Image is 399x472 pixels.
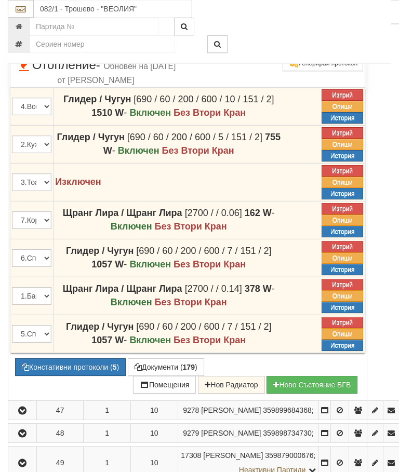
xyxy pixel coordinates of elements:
strong: Глидер / Чугун [66,246,134,256]
span: - [245,284,275,294]
span: [PERSON_NAME] [203,451,263,460]
button: Изтрий [322,89,363,101]
strong: 162 W [245,208,272,218]
strong: Без Втори Кран [174,107,246,118]
input: Партида № [30,18,158,35]
span: [PERSON_NAME] [201,429,261,437]
button: Изтрий [322,203,363,214]
span: [690 / 60 / 200 / 600 / 7 / 151 / 2] [136,321,271,332]
button: Изтрий [322,165,363,177]
td: 1 [84,401,131,420]
strong: Без Втори Кран [174,335,246,345]
button: Изтрий [322,317,363,328]
button: История [322,150,363,161]
strong: Включен [129,259,171,269]
strong: Без Втори Кран [174,259,246,269]
span: Отопление [12,58,180,86]
strong: 1510 W [91,107,124,118]
strong: Без Втори Кран [162,145,234,156]
strong: Щранг Лира / Щранг Лира [63,208,182,218]
button: История [322,302,363,313]
strong: Глидер / Чугун [63,94,131,104]
button: Изтрий [322,241,363,252]
strong: 378 W [245,284,272,294]
strong: Включен [129,335,171,345]
span: - [245,208,275,218]
button: Опиши [322,328,363,340]
strong: Изключен [55,177,101,187]
button: История [322,112,363,124]
strong: Глидер / Чугун [57,132,125,142]
span: [2700 / / 0.06] [185,208,242,218]
strong: Глидер / Чугун [66,321,134,332]
td: 48 [36,424,84,443]
b: 179 [183,363,195,371]
td: ; [178,401,319,420]
button: Новo Състояние БГВ [267,376,357,394]
span: 359879000676 [265,451,313,460]
button: Опиши [322,139,363,150]
button: Опиши [322,290,363,302]
strong: Включен [111,297,152,307]
span: 359899684368 [263,406,311,414]
input: Сериен номер [30,35,175,53]
button: История [322,340,363,351]
strong: Без Втори Кран [155,221,227,232]
span: Партида № [181,451,201,460]
span: Партида № [183,406,199,414]
span: [690 / 60 / 200 / 600 / 7 / 151 / 2] [136,246,271,256]
span: - [91,259,127,269]
button: Нов Радиатор [198,376,264,394]
button: Помещения [133,376,196,394]
span: - [91,107,127,118]
strong: Включен [129,107,171,118]
span: Партида № [183,429,199,437]
button: История [322,264,363,275]
span: [PERSON_NAME] [201,406,261,414]
strong: 1057 W [91,335,124,345]
button: Изтрий [322,279,363,290]
strong: Щранг Лира / Щранг Лира [63,284,182,294]
button: Опиши [322,252,363,264]
button: История [322,226,363,237]
button: Изтрий [322,127,363,139]
button: Констативни протоколи (5) [15,358,126,376]
button: Опиши [322,214,363,226]
button: Документи (179) [128,358,204,376]
td: ; [178,424,319,443]
span: [690 / 60 / 200 / 600 / 10 / 151 / 2] [134,94,274,104]
strong: 1057 W [91,259,124,269]
strong: Без Втори Кран [155,297,227,307]
span: - [91,335,127,345]
strong: Включен [111,221,152,232]
span: - [96,58,100,72]
span: [690 / 60 / 200 / 600 / 5 / 151 / 2] [127,132,262,142]
span: 10 [150,458,158,467]
button: Опиши [322,101,363,112]
button: Опиши [322,177,363,188]
button: История [322,188,363,199]
strong: Включен [118,145,159,156]
span: 10 [150,429,158,437]
td: 1 [84,424,131,443]
td: 47 [36,401,84,420]
span: Обновен на [DATE] от [PERSON_NAME] [58,62,176,84]
span: 10 [150,406,158,414]
span: 359898734730 [263,429,311,437]
b: 5 [113,363,117,371]
span: [2700 / / 0.14] [185,284,242,294]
